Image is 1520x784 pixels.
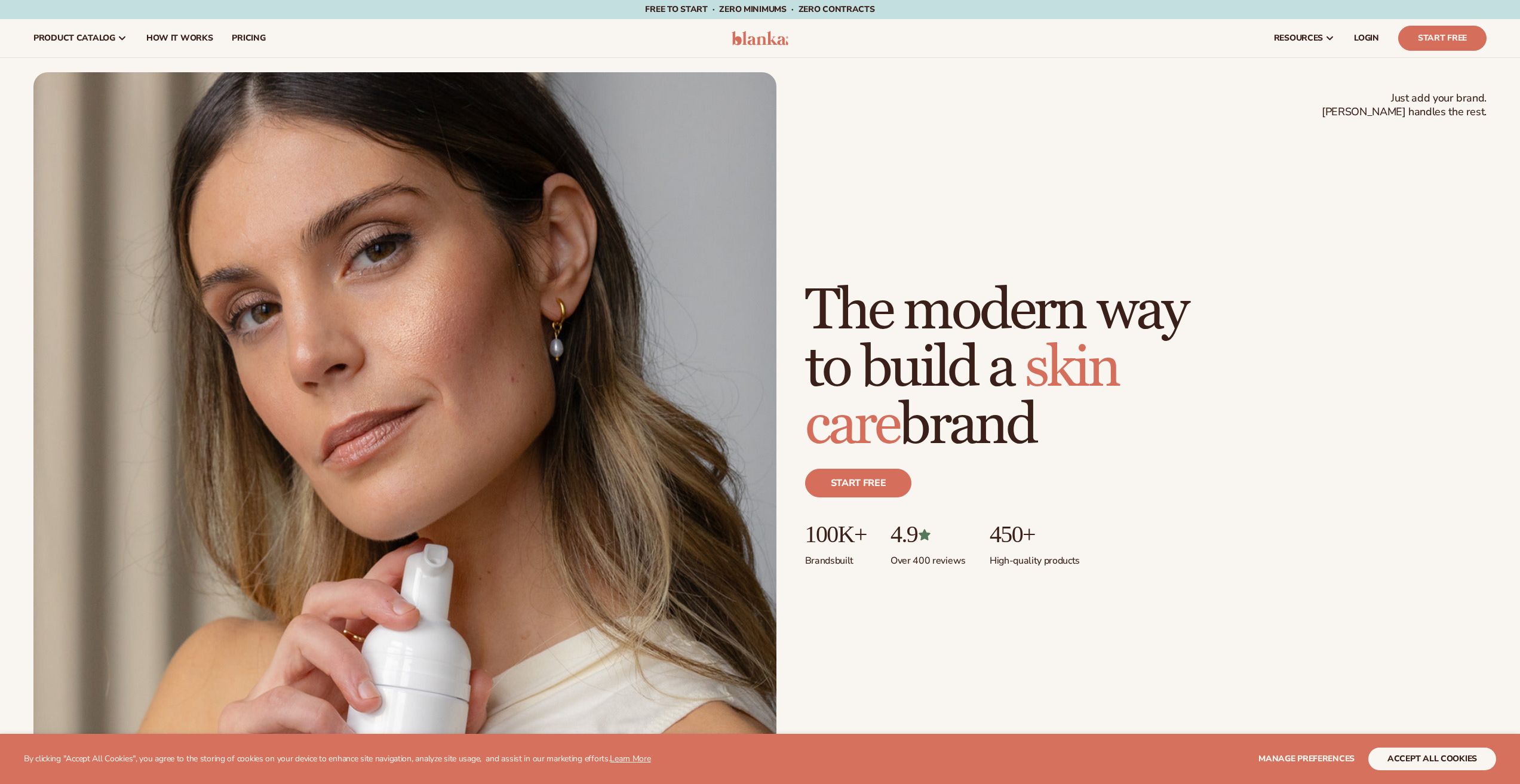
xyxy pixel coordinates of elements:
span: resources [1274,33,1323,43]
span: How It Works [146,33,213,43]
a: Start free [805,469,912,497]
p: Over 400 reviews [890,548,966,567]
p: 450+ [990,521,1080,548]
p: By clicking "Accept All Cookies", you agree to the storing of cookies on your device to enhance s... [24,754,651,764]
button: accept all cookies [1368,748,1496,770]
span: skin care [805,333,1119,460]
span: pricing [232,33,265,43]
img: logo [732,31,788,45]
a: pricing [222,19,275,57]
span: Free to start · ZERO minimums · ZERO contracts [645,4,874,15]
a: product catalog [24,19,137,57]
span: LOGIN [1354,33,1379,43]
a: Learn More [610,753,650,764]
h1: The modern way to build a brand [805,282,1187,454]
a: How It Works [137,19,223,57]
a: Start Free [1398,26,1487,51]
span: Manage preferences [1258,753,1355,764]
span: Just add your brand. [PERSON_NAME] handles the rest. [1322,91,1487,119]
a: resources [1264,19,1344,57]
p: 4.9 [890,521,966,548]
a: LOGIN [1344,19,1389,57]
button: Manage preferences [1258,748,1355,770]
p: Brands built [805,548,867,567]
span: product catalog [33,33,115,43]
p: High-quality products [990,548,1080,567]
p: 100K+ [805,521,867,548]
